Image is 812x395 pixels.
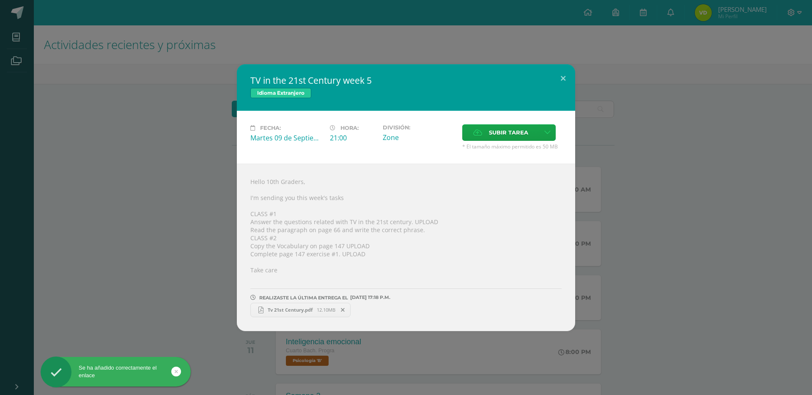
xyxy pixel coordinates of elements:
span: REALIZASTE LA ÚLTIMA ENTREGA EL [259,295,348,301]
span: Tv 21st Century.pdf [263,307,317,313]
div: Zone [383,133,455,142]
label: División: [383,124,455,131]
div: Hello 10th Graders, I'm sending you this week's tasks CLASS #1 Answer the questions related with ... [237,164,575,331]
span: Fecha: [260,125,281,131]
span: Remover entrega [336,305,350,315]
div: 21:00 [330,133,376,143]
span: [DATE] 17:18 P.M. [348,297,390,298]
span: 12.10MB [317,307,335,313]
div: Se ha añadido correctamente el enlace [41,364,191,379]
span: Idioma Extranjero [250,88,311,98]
div: Martes 09 de Septiembre [250,133,323,143]
h2: TV in the 21st Century week 5 [250,74,562,86]
span: Hora: [340,125,359,131]
a: Tv 21st Century.pdf 12.10MB [250,303,351,317]
span: Subir tarea [489,125,528,140]
span: * El tamaño máximo permitido es 50 MB [462,143,562,150]
button: Close (Esc) [551,64,575,93]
